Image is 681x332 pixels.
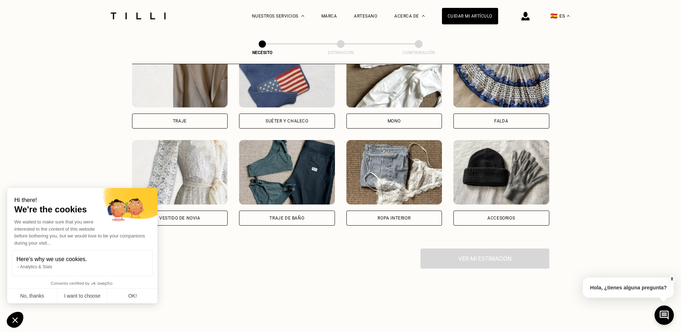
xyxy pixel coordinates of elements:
[301,15,304,17] img: Menú desplegable
[453,140,549,205] img: Tilli retouche votre Accesorios
[173,119,187,123] div: Traje
[354,14,377,19] a: Artesano
[132,43,228,107] img: Tilli retouche votre Traje
[108,13,168,19] img: Servicio de sastrería Tilli logo
[383,50,454,55] div: Confirmación
[269,216,304,220] div: Traje de baño
[227,50,298,55] div: Necesito
[346,43,442,107] img: Tilli retouche votre Mono
[132,140,228,205] img: Tilli retouche votre Vestido de novia
[567,15,570,17] img: menu déroulant
[305,50,376,55] div: Estimación
[159,216,200,220] div: Vestido de novia
[266,119,308,123] div: Suéter y chaleco
[378,216,410,220] div: Ropa interior
[668,275,676,283] button: X
[487,216,515,220] div: Accesorios
[494,119,508,123] div: Falda
[583,278,674,298] p: Hola, ¿tienes alguna pregunta?
[239,140,335,205] img: Tilli retouche votre Traje de baño
[550,13,558,19] span: 🇪🇸
[321,14,337,19] a: Marca
[521,12,530,20] img: Icono de inicio de sesión
[346,140,442,205] img: Tilli retouche votre Ropa interior
[239,43,335,107] img: Tilli retouche votre Suéter y chaleco
[422,15,425,17] img: Menú desplegable sobre
[442,8,498,24] a: Cuidar mi artículo
[388,119,401,123] div: Mono
[453,43,549,107] img: Tilli retouche votre Falda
